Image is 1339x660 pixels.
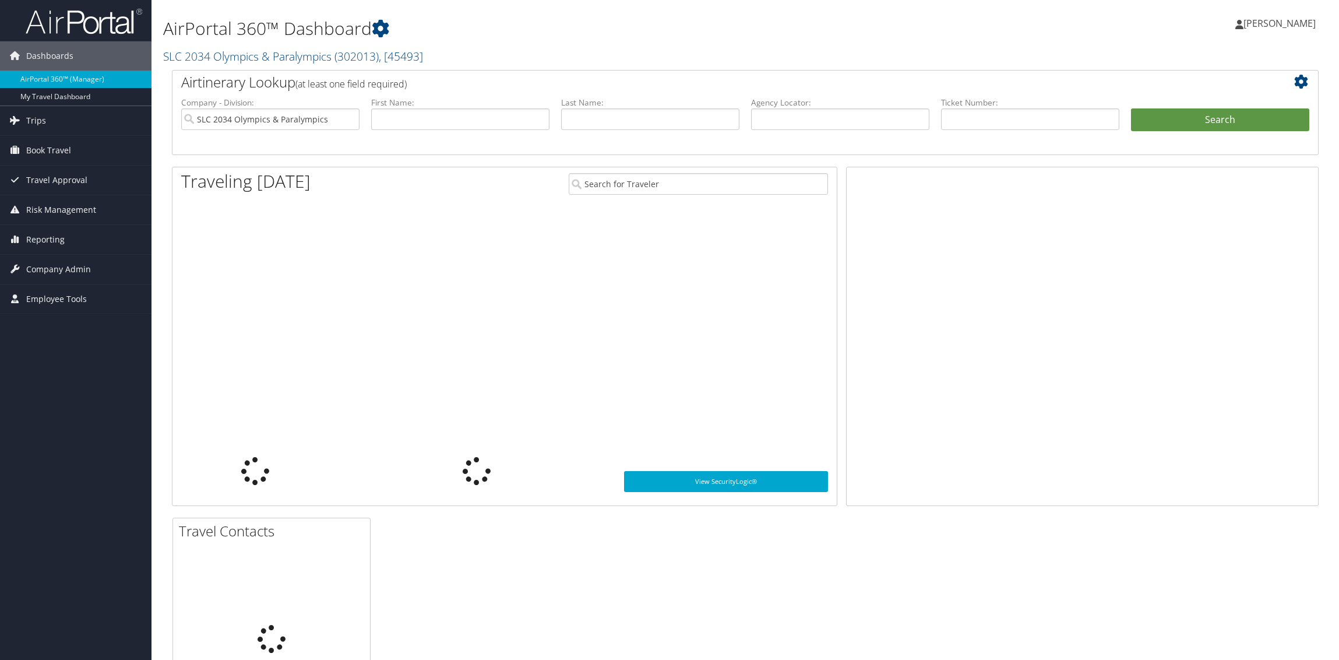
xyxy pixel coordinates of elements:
a: SLC 2034 Olympics & Paralympics [163,48,423,64]
span: Employee Tools [26,285,87,314]
label: Company - Division: [181,97,360,108]
label: Ticket Number: [941,97,1119,108]
span: Company Admin [26,255,91,284]
a: [PERSON_NAME] [1235,6,1327,41]
label: First Name: [371,97,549,108]
span: (at least one field required) [295,78,407,90]
h2: Airtinerary Lookup [181,72,1214,92]
span: [PERSON_NAME] [1243,17,1316,30]
span: Risk Management [26,195,96,224]
span: Reporting [26,225,65,254]
h2: Travel Contacts [179,521,370,541]
label: Agency Locator: [751,97,929,108]
span: ( 302013 ) [334,48,379,64]
input: Search for Traveler [569,173,828,195]
span: Travel Approval [26,166,87,195]
span: Book Travel [26,136,71,165]
h1: AirPortal 360™ Dashboard [163,16,939,41]
span: Dashboards [26,41,73,71]
button: Search [1131,108,1309,132]
img: airportal-logo.png [26,8,142,35]
span: , [ 45493 ] [379,48,423,64]
span: Trips [26,106,46,135]
a: View SecurityLogic® [624,471,828,492]
h1: Traveling [DATE] [181,169,311,194]
label: Last Name: [561,97,739,108]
